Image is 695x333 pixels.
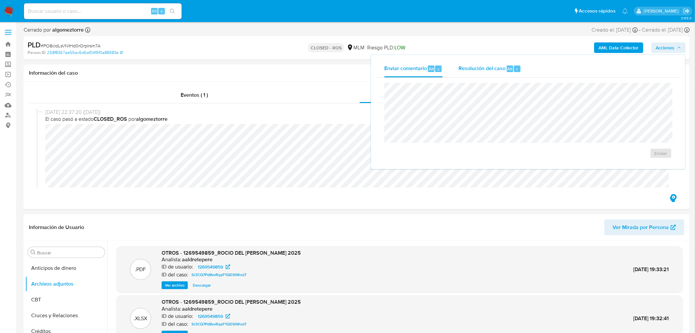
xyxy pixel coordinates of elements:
[134,315,147,322] p: .XLSX
[594,42,643,53] button: AML Data Collector
[604,219,684,235] button: Ver Mirada por Persona
[41,42,101,49] span: # PO8cIdLsVN1Hd0rOrpIrsm7A
[162,264,193,270] p: ID de usuario:
[28,50,46,56] b: Person ID
[181,91,208,99] span: Eventos ( 1 )
[613,219,669,235] span: Ver Mirada por Persona
[367,44,405,51] span: Riesgo PLD:
[634,266,669,273] span: [DATE] 19:33:21
[193,282,211,289] span: Descargar
[194,312,234,320] a: 1269549859
[191,271,246,279] span: Sr3CQ7Pd8vvRypF1QDStWod7
[437,66,439,72] span: c
[161,8,163,14] span: s
[507,66,513,72] span: Alt
[162,321,188,327] p: ID del caso:
[516,66,518,72] span: r
[634,315,669,322] span: [DATE] 19:32:41
[622,8,628,14] a: Notificaciones
[190,281,214,289] button: Descargar
[162,281,188,289] button: Ver archivo
[136,115,168,123] b: algomeztorre
[28,39,41,50] b: PLD
[25,276,107,292] button: Archivos adjuntos
[162,313,193,320] p: ID de usuario:
[198,263,223,271] span: 1269549859
[152,8,157,14] span: Alt
[31,250,36,255] button: Buscar
[24,7,182,15] input: Buscar usuario o caso...
[656,42,675,53] span: Acciones
[51,26,84,34] b: algomeztorre
[162,256,181,263] p: Analista:
[24,26,84,34] span: Cerrado por
[182,256,213,263] h6: aaldretepere
[25,292,107,308] button: CBT
[308,43,344,52] p: CLOSED - ROS
[162,306,181,312] p: Analista:
[94,115,127,123] b: CLOSED_ROS
[592,26,638,34] div: Creado el: [DATE]
[191,320,246,328] span: Sr3CQ7Pd8vvRypF1QDStWod7
[459,65,505,72] span: Resolución del caso
[162,298,301,306] span: OTROS - 1269549859_ROCIO DEL [PERSON_NAME] 2025
[162,249,301,257] span: OTROS - 1269549859_ROCIO DEL [PERSON_NAME] 2025
[599,42,639,53] b: AML Data Collector
[29,70,684,76] h1: Información del caso
[198,312,223,320] span: 1269549859
[25,260,107,276] button: Anticipos de dinero
[189,320,249,328] a: Sr3CQ7Pd8vvRypF1QDStWod7
[162,271,188,278] p: ID del caso:
[45,115,674,123] span: El caso pasó a estado por
[579,8,616,14] span: Accesos rápidos
[25,308,107,323] button: Cruces y Relaciones
[29,224,84,231] h1: Información de Usuario
[384,65,427,72] span: Enviar comentario
[165,282,185,289] span: Ver archivo
[37,250,102,256] input: Buscar
[651,42,686,53] button: Acciones
[194,263,234,271] a: 1269549859
[644,8,681,14] p: marianathalie.grajeda@mercadolibre.com.mx
[639,26,641,34] span: -
[429,66,434,72] span: Alt
[135,266,146,273] p: .PDF
[189,271,249,279] a: Sr3CQ7Pd8vvRypF1QDStWod7
[45,109,674,116] span: [DATE] 22:37:20 ([DATE])
[182,306,213,312] h6: aaldretepere
[47,50,123,56] a: 258f8367ae55ac6d6af04f9f0a88983e
[347,44,365,51] div: MLM
[166,7,179,16] button: search-icon
[683,8,690,14] a: Salir
[642,26,690,34] div: Cerrado el: [DATE]
[394,44,405,51] span: LOW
